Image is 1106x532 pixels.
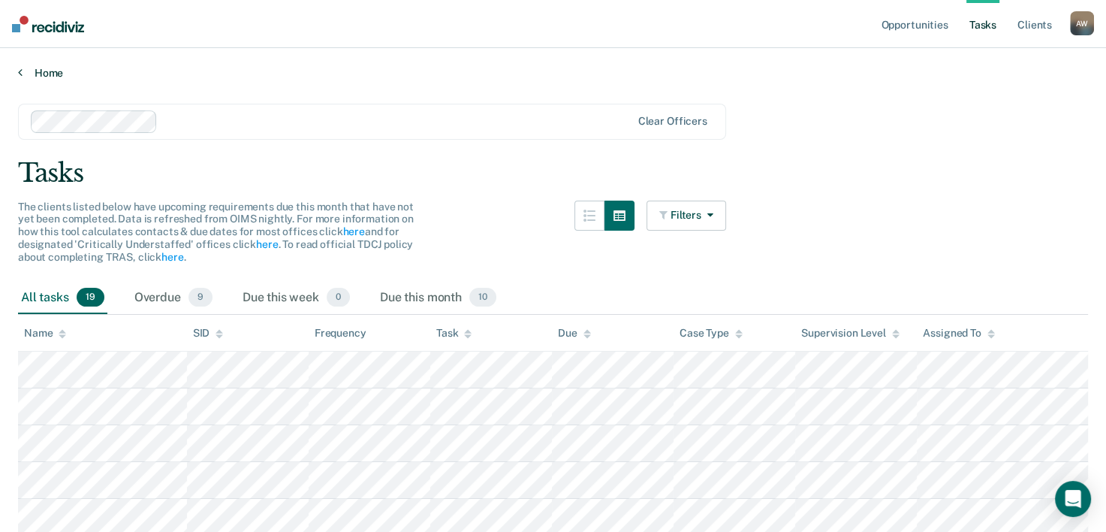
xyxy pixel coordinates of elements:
[1070,11,1094,35] div: A W
[436,327,472,340] div: Task
[680,327,743,340] div: Case Type
[18,158,1088,189] div: Tasks
[77,288,104,307] span: 19
[469,288,496,307] span: 10
[1055,481,1091,517] div: Open Intercom Messenger
[12,16,84,32] img: Recidiviz
[131,282,215,315] div: Overdue9
[801,327,900,340] div: Supervision Level
[193,327,224,340] div: SID
[377,282,499,315] div: Due this month10
[256,238,278,250] a: here
[315,327,366,340] div: Frequency
[240,282,353,315] div: Due this week0
[342,225,364,237] a: here
[24,327,66,340] div: Name
[18,282,107,315] div: All tasks19
[188,288,212,307] span: 9
[18,201,414,263] span: The clients listed below have upcoming requirements due this month that have not yet been complet...
[638,115,707,128] div: Clear officers
[327,288,350,307] span: 0
[646,201,726,231] button: Filters
[923,327,994,340] div: Assigned To
[18,66,1088,80] a: Home
[558,327,591,340] div: Due
[1070,11,1094,35] button: AW
[161,251,183,263] a: here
